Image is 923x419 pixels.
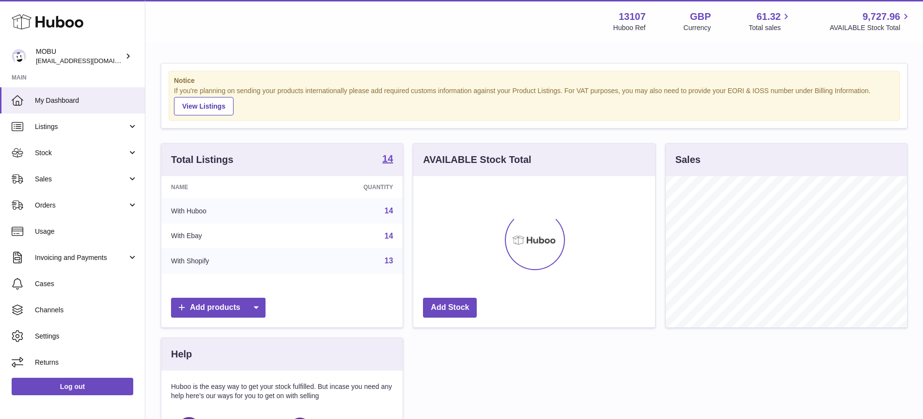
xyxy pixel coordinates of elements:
[35,306,138,315] span: Channels
[385,207,393,215] a: 14
[35,332,138,341] span: Settings
[174,97,234,115] a: View Listings
[35,148,127,158] span: Stock
[35,227,138,236] span: Usage
[12,49,26,64] img: mo@mobu.co.uk
[862,10,900,23] span: 9,727.96
[36,47,123,65] div: MOBU
[423,153,531,166] h3: AVAILABLE Stock Total
[292,176,403,198] th: Quantity
[613,23,646,32] div: Huboo Ref
[35,201,127,210] span: Orders
[174,76,894,85] strong: Notice
[684,23,711,32] div: Currency
[385,257,393,265] a: 13
[749,10,792,32] a: 61.32 Total sales
[382,154,393,163] strong: 14
[675,153,701,166] h3: Sales
[756,10,781,23] span: 61.32
[36,57,142,64] span: [EMAIL_ADDRESS][DOMAIN_NAME]
[829,10,911,32] a: 9,727.96 AVAILABLE Stock Total
[161,176,292,198] th: Name
[12,378,133,395] a: Log out
[35,358,138,367] span: Returns
[385,232,393,240] a: 14
[382,154,393,165] a: 14
[35,279,138,289] span: Cases
[829,23,911,32] span: AVAILABLE Stock Total
[174,86,894,115] div: If you're planning on sending your products internationally please add required customs informati...
[171,298,266,318] a: Add products
[35,253,127,262] span: Invoicing and Payments
[423,298,477,318] a: Add Stock
[690,10,711,23] strong: GBP
[161,224,292,249] td: With Ebay
[161,248,292,274] td: With Shopify
[171,348,192,361] h3: Help
[171,382,393,401] p: Huboo is the easy way to get your stock fulfilled. But incase you need any help here's our ways f...
[171,153,234,166] h3: Total Listings
[161,198,292,224] td: With Huboo
[35,122,127,131] span: Listings
[35,96,138,105] span: My Dashboard
[35,175,127,184] span: Sales
[619,10,646,23] strong: 13107
[749,23,792,32] span: Total sales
